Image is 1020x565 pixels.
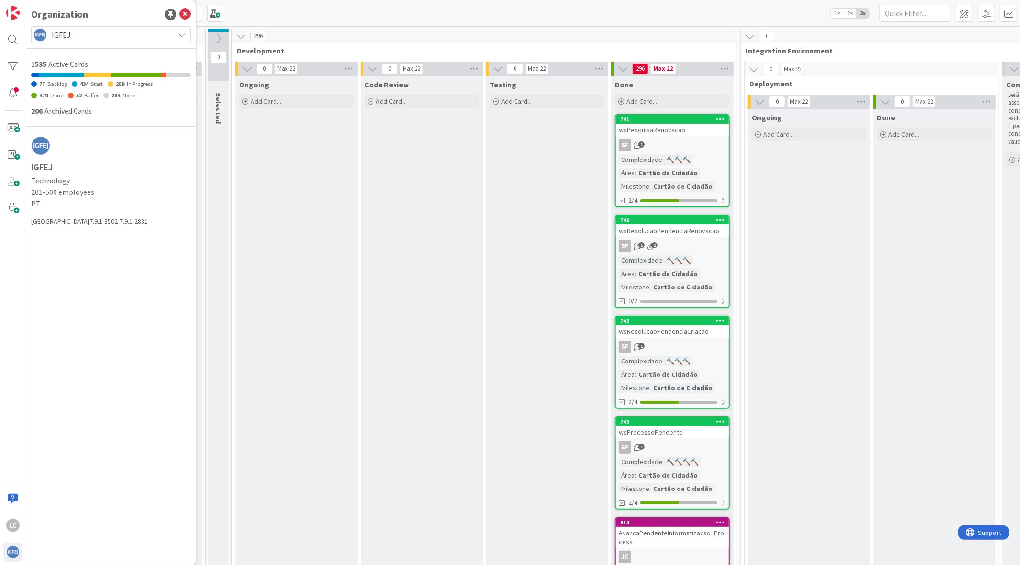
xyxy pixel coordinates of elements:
span: Selected [214,93,223,124]
span: : [649,282,651,292]
span: : [649,181,651,192]
span: Code Review [364,80,409,89]
div: Active Cards [31,58,191,70]
div: AvancaPendenteInformatizacao_Process [616,527,729,548]
input: Quick Filter... [879,5,951,22]
div: Área [619,168,635,178]
span: 0 [507,63,523,75]
div: Cartão de Cidadão [636,268,700,279]
div: 913 [616,518,729,527]
span: 52 [76,92,82,99]
span: IGFEJ [52,28,169,42]
span: 2 [651,242,658,248]
span: 259 [116,80,124,87]
span: 1 [638,242,645,248]
div: Cartão de Cidadão [651,181,715,192]
div: Milestone [619,383,649,393]
span: 479 [39,92,48,99]
div: Cartão de Cidadão [651,383,715,393]
span: 201-500 employees [31,186,191,198]
div: wsResolucaoPendenciaRenovacao [616,224,729,237]
div: 746 [620,217,729,224]
span: Ongoing [752,113,782,122]
div: 913AvancaPendenteInformatizacao_Process [616,518,729,548]
span: 2/4 [628,498,637,508]
span: 1 [638,343,645,349]
span: : [662,457,664,467]
a: 741wsPesquisaRenovacaoSFComplexidade:🔨🔨🔨Área:Cartão de CidadãoMilestone:Cartão de Cidadão2/4 [615,114,730,207]
h1: IGFEJ [31,162,191,172]
div: SF [619,139,631,151]
div: Complexidade [619,356,662,366]
span: 296 [250,31,266,42]
div: Max 22 [653,66,673,71]
span: 77 [39,80,45,87]
span: 434 [80,80,88,87]
span: : [635,268,636,279]
span: Add Card... [888,130,919,139]
span: : [649,383,651,393]
span: 1 [638,141,645,148]
div: SF [616,341,729,353]
span: 296 [632,63,648,75]
div: Max 22 [784,67,801,72]
div: Complexidade [619,255,662,266]
div: Max 22 [277,66,295,71]
span: 🔨🔨🔨🔨 [666,458,699,466]
span: Start [91,80,103,87]
div: Max 22 [790,99,808,104]
span: 🔨🔨🔨 [666,155,691,164]
div: Cartão de Cidadão [651,483,715,494]
div: 741 [620,116,729,123]
span: 0 [210,52,227,63]
span: Ongoing [239,80,269,89]
div: Área [619,470,635,480]
span: : [635,369,636,380]
span: 1x [831,9,844,18]
span: 0 [256,63,273,75]
div: 746wsResolucaoPendenciaRenovacao [616,216,729,237]
span: None [122,92,135,99]
span: 234 [111,92,120,99]
div: Max 22 [528,66,546,71]
span: 0/2 [628,296,637,306]
div: Área [619,369,635,380]
span: 0 [763,64,779,75]
a: 743wsProcessoPendenteSFComplexidade:🔨🔨🔨🔨Área:Cartão de CidadãoMilestone:Cartão de Cidadão2/4 [615,416,730,510]
span: : [635,470,636,480]
div: Cartão de Cidadão [636,470,700,480]
span: 0 [382,63,398,75]
span: Add Card... [251,97,281,106]
div: 743 [620,418,729,425]
span: Backlog [47,80,67,87]
span: 3x [856,9,869,18]
span: Testing [490,80,516,89]
div: Cartão de Cidadão [651,282,715,292]
div: SF [619,240,631,252]
div: Cartão de Cidadão [636,369,700,380]
div: Área [619,268,635,279]
span: 0 [769,96,785,107]
div: SF [616,240,729,252]
span: Done [50,92,63,99]
span: Technology [31,175,191,186]
span: : [662,255,664,266]
div: wsPesquisaRenovacao [616,124,729,136]
div: Max 22 [403,66,420,71]
div: Cartão de Cidadão [636,168,700,178]
span: 2/4 [628,397,637,407]
div: 743wsProcessoPendente [616,417,729,438]
div: SF [616,441,729,454]
span: In Progress [127,80,153,87]
div: 913 [620,519,729,526]
img: avatar [6,545,20,559]
a: 745wsResolucaoPendenciaCriacaoSFComplexidade:🔨🔨🔨Área:Cartão de CidadãoMilestone:Cartão de Cidadão2/4 [615,316,730,409]
span: Add Card... [501,97,532,106]
span: 0 [894,96,910,107]
div: 745 [620,318,729,324]
span: : [662,154,664,165]
span: Add Card... [763,130,794,139]
div: Milestone [619,483,649,494]
div: 745wsResolucaoPendenciaCriacao [616,317,729,338]
img: Visit kanbanzone.com [6,6,20,20]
